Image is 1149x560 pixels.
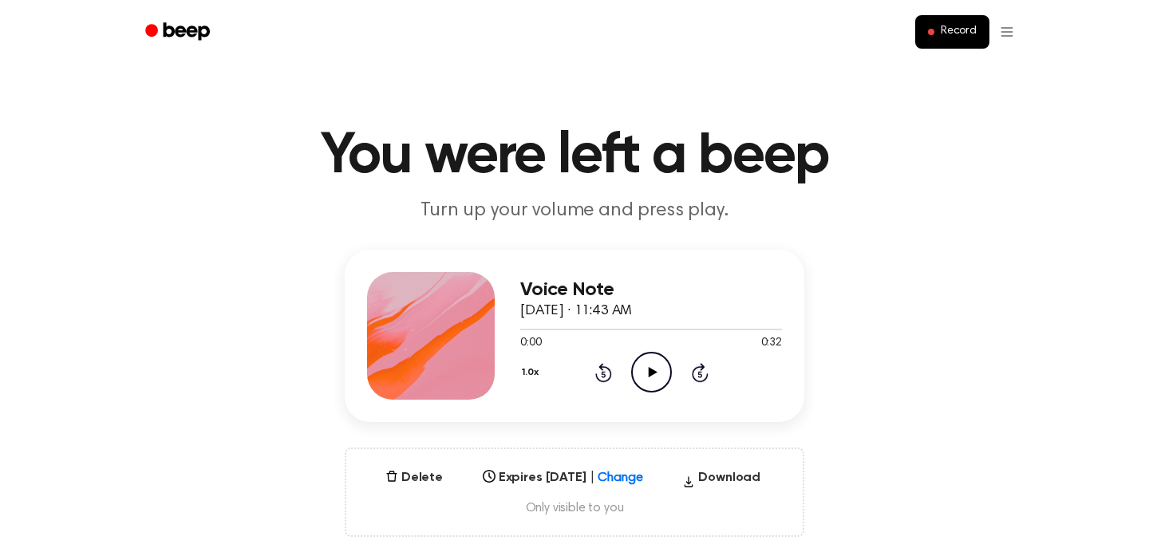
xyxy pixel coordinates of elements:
button: Download [676,468,767,494]
a: Beep [134,17,224,48]
span: 0:00 [520,335,541,352]
h3: Voice Note [520,279,782,301]
span: Record [941,25,977,39]
p: Turn up your volume and press play. [268,198,881,224]
button: 1.0x [520,359,544,386]
button: Record [915,15,989,49]
span: Only visible to you [365,500,784,516]
span: 0:32 [761,335,782,352]
button: Delete [379,468,449,487]
span: [DATE] · 11:43 AM [520,304,632,318]
button: Open menu [999,16,1015,48]
h1: You were left a beep [166,128,983,185]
